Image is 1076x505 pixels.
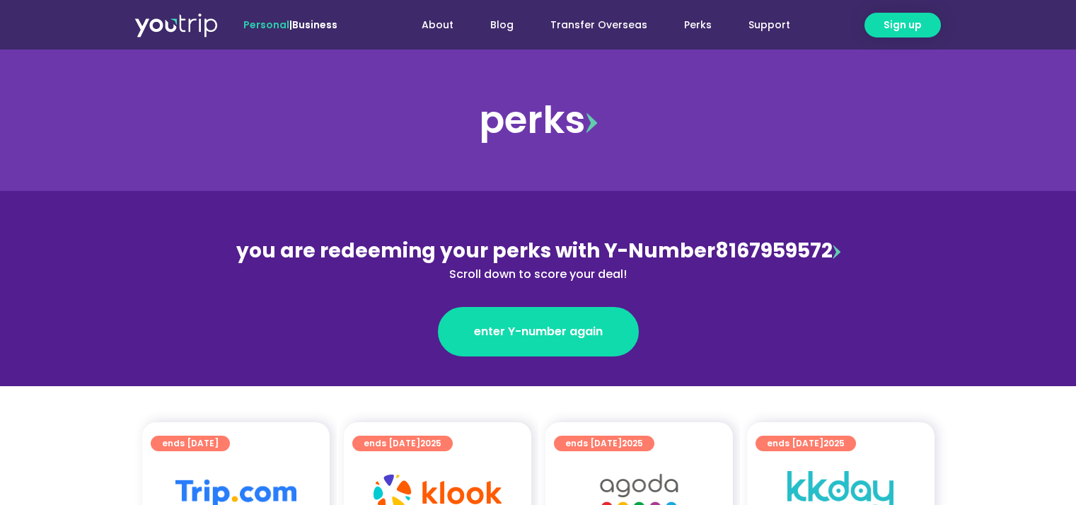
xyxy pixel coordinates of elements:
span: ends [DATE] [162,436,219,451]
span: 2025 [420,437,441,449]
span: Personal [243,18,289,32]
span: 2025 [622,437,643,449]
a: ends [DATE]2025 [352,436,453,451]
div: Scroll down to score your deal! [231,266,845,283]
a: Business [292,18,337,32]
a: Transfer Overseas [532,12,666,38]
a: About [403,12,472,38]
span: | [243,18,337,32]
span: ends [DATE] [364,436,441,451]
a: enter Y-number again [438,307,639,356]
div: 8167959572 [231,236,845,283]
span: you are redeeming your perks with Y-Number [236,237,715,265]
span: 2025 [823,437,845,449]
span: enter Y-number again [474,323,603,340]
span: ends [DATE] [565,436,643,451]
a: Blog [472,12,532,38]
a: Perks [666,12,730,38]
a: ends [DATE] [151,436,230,451]
span: ends [DATE] [767,436,845,451]
span: Sign up [884,18,922,33]
a: ends [DATE]2025 [554,436,654,451]
a: Sign up [864,13,941,37]
nav: Menu [376,12,809,38]
a: ends [DATE]2025 [756,436,856,451]
a: Support [730,12,809,38]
